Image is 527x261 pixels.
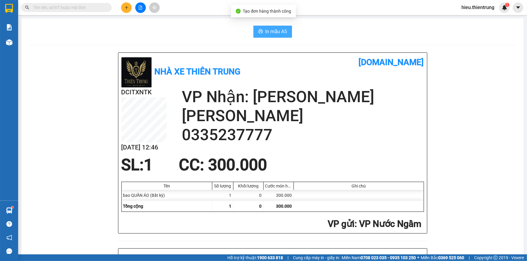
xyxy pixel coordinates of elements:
[493,256,498,260] span: copyright
[342,254,416,261] span: Miền Nam
[6,39,12,46] img: warehouse-icon
[25,5,29,10] span: search
[264,190,294,201] div: 300.000
[32,43,146,81] h2: VP Nhận: VP Buôn Ma Thuột
[33,4,104,11] input: Tìm tên, số ĐT hoặc mã đơn
[236,9,241,14] span: check-circle
[235,184,262,188] div: Khối lượng
[121,2,132,13] button: plus
[229,204,232,209] span: 1
[469,254,470,261] span: |
[457,4,499,11] span: hieu.thientrung
[155,67,241,77] b: Nhà xe Thiên Trung
[124,5,129,10] span: plus
[361,255,416,260] strong: 0708 023 035 - 0935 103 250
[6,248,12,254] span: message
[3,43,49,53] h2: QWAYVJJC
[513,2,523,13] button: caret-down
[516,5,521,10] span: caret-down
[502,5,507,10] img: icon-new-feature
[11,206,13,208] sup: 1
[152,5,156,10] span: aim
[293,254,340,261] span: Cung cấp máy in - giấy in:
[121,156,144,174] span: SL:
[506,3,508,7] span: 1
[265,28,287,35] span: In mẫu A5
[122,190,212,201] div: bao QUẦN ÁO (Bất kỳ)
[182,106,424,125] h2: [PERSON_NAME]
[175,156,271,174] div: CC : 300.000
[135,2,146,13] button: file-add
[212,190,233,201] div: 1
[81,5,146,15] b: [DOMAIN_NAME]
[6,24,12,30] img: solution-icon
[182,125,424,144] h2: 0335237777
[276,204,292,209] span: 300.000
[505,3,509,7] sup: 1
[259,204,262,209] span: 0
[257,255,283,260] strong: 1900 633 818
[227,254,283,261] span: Hỗ trợ kỹ thuật:
[265,184,292,188] div: Cước món hàng
[243,9,291,14] span: Tạo đơn hàng thành công
[3,9,21,39] img: logo.jpg
[182,87,424,106] h2: VP Nhận: [PERSON_NAME]
[144,156,153,174] span: 1
[6,207,12,214] img: warehouse-icon
[295,184,422,188] div: Ghi chú
[258,29,263,35] span: printer
[123,184,210,188] div: Tên
[233,190,264,201] div: 0
[253,26,292,38] button: printerIn mẫu A5
[24,5,54,41] b: Nhà xe Thiên Trung
[359,57,424,67] b: [DOMAIN_NAME]
[328,219,355,229] span: VP gửi
[5,4,13,13] img: logo-vxr
[421,254,464,261] span: Miền Bắc
[6,221,12,227] span: question-circle
[417,256,419,259] span: ⚪️
[123,204,143,209] span: Tổng cộng
[121,218,422,230] h2: : VP Nước Ngầm
[138,5,143,10] span: file-add
[214,184,232,188] div: Số lượng
[121,143,167,153] h2: [DATE] 12:46
[438,255,464,260] strong: 0369 525 060
[288,254,288,261] span: |
[121,57,152,87] img: logo.jpg
[149,2,160,13] button: aim
[121,87,167,97] h2: DCITXNTK
[6,235,12,241] span: notification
